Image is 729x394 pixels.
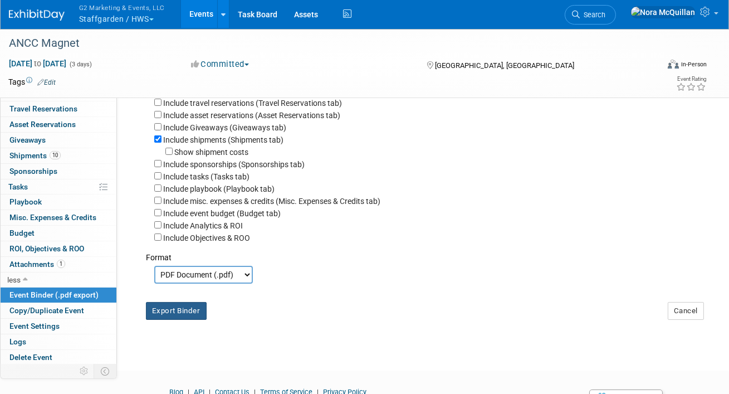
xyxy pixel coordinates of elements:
a: Asset Reservations [1,117,116,132]
span: Sponsorships [9,167,57,176]
span: Shipments [9,151,61,160]
a: Attachments1 [1,257,116,272]
span: (3 days) [69,61,92,68]
span: ROI, Objectives & ROO [9,244,84,253]
a: Playbook [1,194,116,210]
a: Budget [1,226,116,241]
a: Edit [37,79,56,86]
div: In-Person [681,60,707,69]
a: Search [565,5,616,25]
span: 10 [50,151,61,159]
a: Delete Event [1,350,116,365]
label: Include sponsorships (Sponsorships tab) [163,160,305,169]
a: ROI, Objectives & ROO [1,241,116,256]
label: Include shipments (Shipments tab) [163,135,283,144]
span: 1 [57,260,65,268]
label: Include Giveaways (Giveaways tab) [163,123,286,132]
label: Include Analytics & ROI [163,221,243,230]
span: less [7,275,21,284]
a: Giveaways [1,133,116,148]
img: ExhibitDay [9,9,65,21]
div: Event Format [604,58,707,75]
label: Include asset reservations (Asset Reservations tab) [163,111,340,120]
span: Giveaways [9,135,46,144]
span: Tasks [8,182,28,191]
td: Tags [8,76,56,87]
img: Format-Inperson.png [668,60,679,69]
a: Copy/Duplicate Event [1,303,116,318]
label: Include event budget (Budget tab) [163,209,281,218]
a: Logs [1,334,116,349]
button: Committed [187,59,253,70]
div: Event Rating [676,76,706,82]
td: Personalize Event Tab Strip [75,364,94,378]
label: Include tasks (Tasks tab) [163,172,249,181]
a: Travel Reservations [1,101,116,116]
button: Cancel [668,302,704,320]
span: Travel Reservations [9,104,77,113]
label: Include travel reservations (Travel Reservations tab) [163,99,342,108]
label: Include misc. expenses & credits (Misc. Expenses & Credits tab) [163,197,380,206]
span: to [32,59,43,68]
span: Copy/Duplicate Event [9,306,84,315]
span: [GEOGRAPHIC_DATA], [GEOGRAPHIC_DATA] [435,61,574,70]
a: Tasks [1,179,116,194]
a: Shipments10 [1,148,116,163]
a: less [1,273,116,288]
div: ANCC Magnet [5,33,647,53]
img: Nora McQuillan [630,6,696,18]
div: Format [146,244,698,263]
span: Playbook [9,197,42,206]
a: Misc. Expenses & Credits [1,210,116,225]
span: Budget [9,228,35,237]
span: Attachments [9,260,65,269]
a: Sponsorships [1,164,116,179]
span: Search [580,11,605,19]
span: [DATE] [DATE] [8,59,67,69]
span: Event Settings [9,322,60,330]
span: G2 Marketing & Events, LLC [79,2,165,13]
td: Toggle Event Tabs [94,364,117,378]
label: Include playbook (Playbook tab) [163,184,275,193]
span: Misc. Expenses & Credits [9,213,96,222]
span: Delete Event [9,353,52,362]
button: Export Binder [146,302,207,320]
span: Event Binder (.pdf export) [9,290,99,299]
a: Event Binder (.pdf export) [1,288,116,303]
span: Logs [9,337,26,346]
label: Include Objectives & ROO [163,234,250,242]
span: Asset Reservations [9,120,76,129]
label: Show shipment costs [174,148,248,157]
a: Event Settings [1,319,116,334]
